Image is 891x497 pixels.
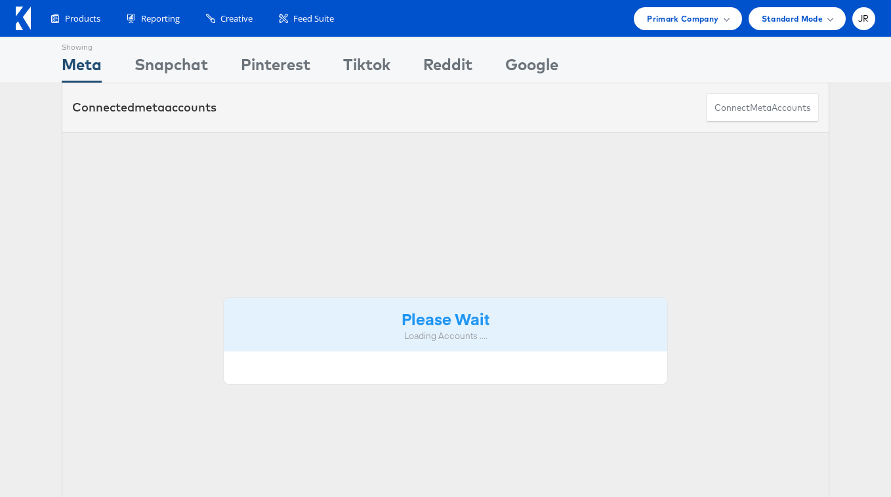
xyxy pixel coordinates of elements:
[858,14,869,23] span: JR
[135,100,165,115] span: meta
[343,53,390,83] div: Tiktok
[293,12,334,25] span: Feed Suite
[135,53,208,83] div: Snapchat
[62,37,102,53] div: Showing
[62,53,102,83] div: Meta
[647,12,718,26] span: Primark Company
[141,12,180,25] span: Reporting
[65,12,100,25] span: Products
[220,12,253,25] span: Creative
[750,102,772,114] span: meta
[72,99,217,116] div: Connected accounts
[762,12,823,26] span: Standard Mode
[423,53,472,83] div: Reddit
[706,93,819,123] button: ConnectmetaAccounts
[505,53,558,83] div: Google
[234,330,657,342] div: Loading Accounts ....
[402,308,489,329] strong: Please Wait
[241,53,310,83] div: Pinterest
